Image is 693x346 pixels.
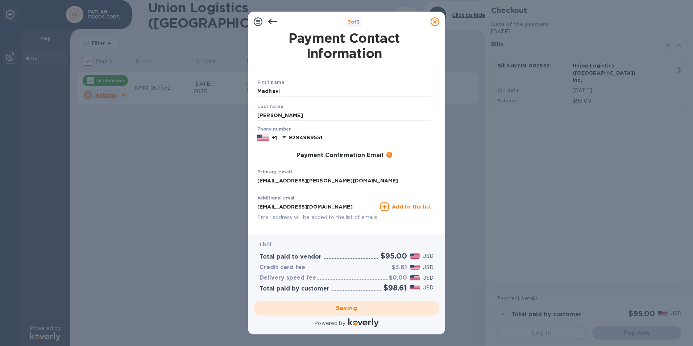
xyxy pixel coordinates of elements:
[314,320,345,327] p: Powered by
[392,264,407,271] h3: $3.61
[423,274,433,282] p: USD
[289,132,431,143] input: Enter your phone number
[260,285,329,292] h3: Total paid by customer
[260,264,305,271] h3: Credit card fee
[381,251,407,260] h2: $95.00
[423,264,433,271] p: USD
[423,252,433,260] p: USD
[257,169,292,174] b: Primary email
[392,204,431,210] u: Add to the list
[257,110,431,121] input: Enter your last name
[410,275,420,280] img: USD
[257,213,377,222] p: Email address will be added to the list of emails
[257,79,285,85] b: First name
[296,152,383,159] h3: Payment Confirmation Email
[383,283,407,292] h2: $98.61
[260,254,321,260] h3: Total paid to vendor
[348,318,379,327] img: Logo
[257,86,431,97] input: Enter your first name
[257,104,284,109] b: Last name
[257,196,296,201] label: Additional email
[257,176,431,186] input: Enter your primary name
[348,19,360,25] b: of 3
[257,201,377,212] input: Enter additional email
[272,134,277,141] p: +1
[410,265,420,270] img: USD
[410,254,420,259] img: USD
[389,275,407,281] h3: $0.00
[257,134,269,142] img: US
[423,284,433,292] p: USD
[348,19,351,25] span: 3
[260,275,316,281] h3: Delivery speed fee
[257,127,291,132] label: Phone number
[257,30,431,61] h1: Payment Contact Information
[257,228,320,234] b: Added additional emails
[410,285,420,290] img: USD
[260,242,271,247] b: 1 bill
